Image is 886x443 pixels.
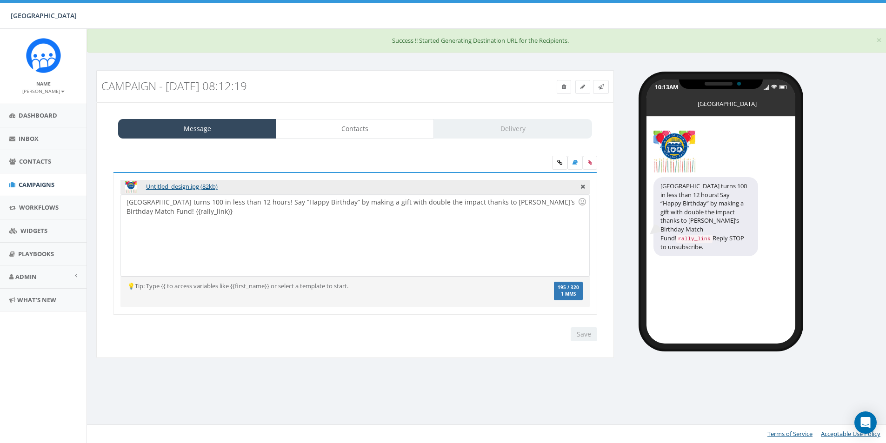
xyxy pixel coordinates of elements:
[15,272,37,281] span: Admin
[583,156,597,170] span: Attach your media
[26,38,61,73] img: Rally_Corp_Icon.png
[767,430,813,438] a: Terms of Service
[276,119,434,139] a: Contacts
[146,182,218,191] a: Untitled_design.jpg (82kb)
[19,134,39,143] span: Inbox
[876,33,882,46] span: ×
[121,195,589,276] div: [GEOGRAPHIC_DATA] turns 100 in less than 12 hours! Say “Happy Birthday” by making a gift with dou...
[19,157,51,165] span: Contacts
[22,88,65,94] small: [PERSON_NAME]
[676,235,713,243] code: rally_link
[876,35,882,45] button: Close
[698,99,744,104] div: [GEOGRAPHIC_DATA]
[580,83,585,91] span: Edit Campaign
[19,180,54,189] span: Campaigns
[562,83,566,91] span: Delete Campaign
[655,83,678,91] div: 10:13AM
[558,292,579,297] span: 1 MMS
[20,226,47,235] span: Widgets
[120,282,512,291] div: 💡Tip: Type {{ to access variables like {{first_name}} or select a template to start.
[17,296,56,304] span: What's New
[19,111,57,119] span: Dashboard
[101,80,478,92] h3: Campaign - [DATE] 08:12:19
[18,250,54,258] span: Playbooks
[11,11,77,20] span: [GEOGRAPHIC_DATA]
[118,119,276,139] a: Message
[567,156,583,170] label: Insert Template Text
[36,80,51,87] small: Name
[598,83,604,91] span: Send Test Message
[653,177,758,256] div: [GEOGRAPHIC_DATA] turns 100 in less than 12 hours! Say “Happy Birthday” by making a gift with dou...
[854,411,877,434] div: Open Intercom Messenger
[821,430,880,438] a: Acceptable Use Policy
[558,284,579,291] span: 195 / 320
[22,86,65,95] a: [PERSON_NAME]
[19,203,59,212] span: Workflows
